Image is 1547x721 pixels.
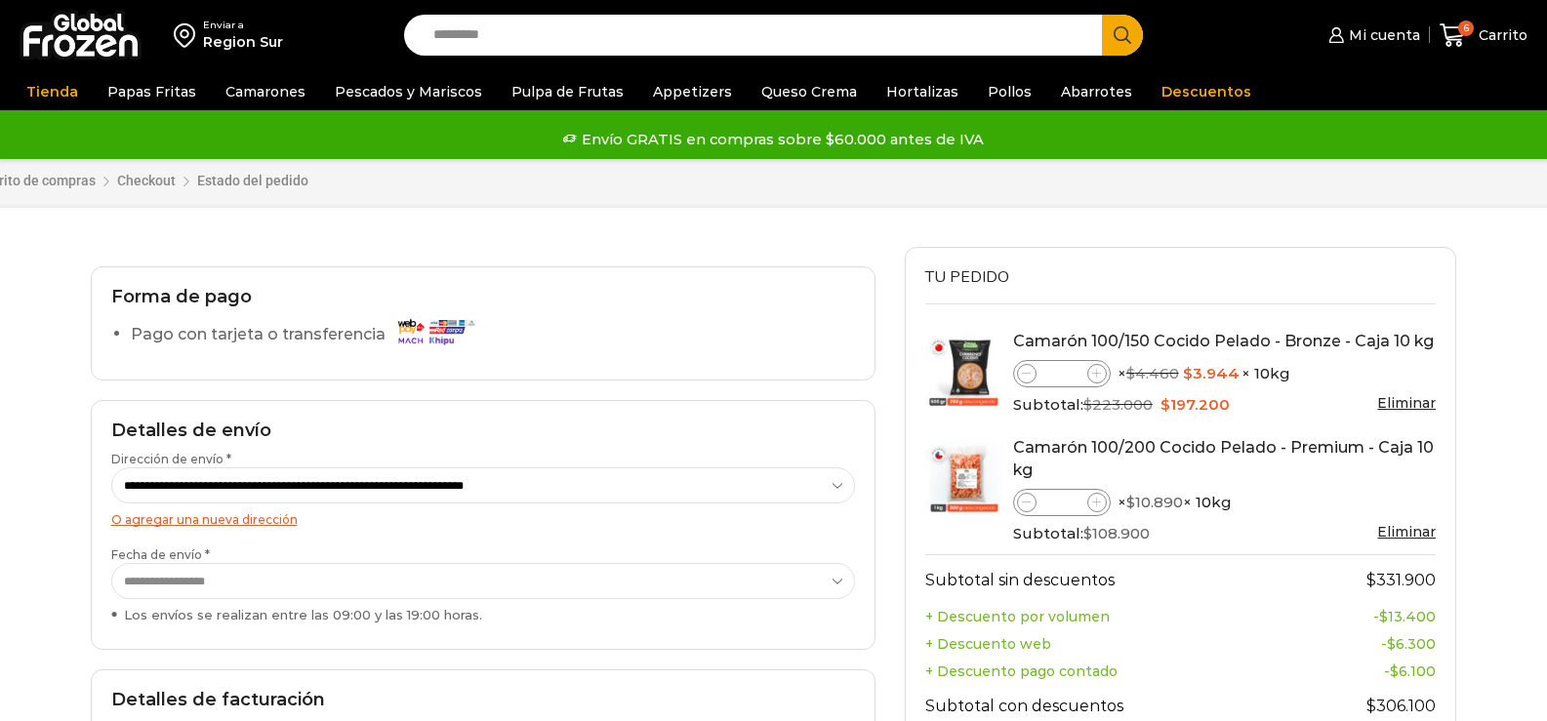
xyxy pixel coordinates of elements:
[216,73,315,110] a: Camarones
[925,630,1286,658] th: + Descuento web
[1013,489,1437,516] div: × × 10kg
[1083,395,1153,414] bdi: 223.000
[1377,523,1436,541] a: Eliminar
[111,512,298,527] a: O agregar una nueva dirección
[752,73,867,110] a: Queso Crema
[111,421,855,442] h2: Detalles de envío
[111,546,855,624] label: Fecha de envío *
[325,73,492,110] a: Pescados y Mariscos
[1379,608,1436,625] bdi: 13.400
[925,658,1286,685] th: + Descuento pago contado
[111,467,855,503] select: Dirección de envío *
[131,318,485,352] label: Pago con tarjeta o transferencia
[1013,523,1437,544] div: Subtotal:
[502,73,633,110] a: Pulpa de Frutas
[1366,697,1436,715] bdi: 306.100
[1366,571,1376,589] span: $
[1051,73,1142,110] a: Abarrotes
[1102,15,1143,56] button: Search button
[1387,635,1436,653] bdi: 6.300
[1013,438,1434,479] a: Camarón 100/200 Cocido Pelado - Premium - Caja 10 kg
[17,73,88,110] a: Tienda
[1286,603,1437,630] td: -
[1083,524,1092,542] span: $
[925,555,1286,603] th: Subtotal sin descuentos
[925,266,1009,288] span: Tu pedido
[1323,16,1419,55] a: Mi cuenta
[925,603,1286,630] th: + Descuento por volumen
[1390,662,1399,680] span: $
[1160,395,1230,414] bdi: 197.200
[1013,360,1437,387] div: × × 10kg
[876,73,968,110] a: Hortalizas
[1344,25,1420,45] span: Mi cuenta
[1379,608,1388,625] span: $
[1286,630,1437,658] td: -
[1126,364,1179,382] bdi: 4.460
[1013,332,1434,350] a: Camarón 100/150 Cocido Pelado - Bronze - Caja 10 kg
[203,19,283,32] div: Enviar a
[391,314,479,348] img: Pago con tarjeta o transferencia
[1458,20,1474,36] span: 6
[1183,364,1193,382] span: $
[1474,25,1527,45] span: Carrito
[1083,395,1092,414] span: $
[1366,697,1376,715] span: $
[1037,362,1087,385] input: Product quantity
[1126,364,1135,382] span: $
[111,563,855,599] select: Fecha de envío * Los envíos se realizan entre las 09:00 y las 19:00 horas.
[1377,394,1436,412] a: Eliminar
[1152,73,1261,110] a: Descuentos
[203,32,283,52] div: Region Sur
[1387,635,1396,653] span: $
[111,606,855,624] div: Los envíos se realizan entre las 09:00 y las 19:00 horas.
[1440,13,1527,59] a: 6 Carrito
[1390,662,1436,680] bdi: 6.100
[1013,394,1437,416] div: Subtotal:
[98,73,206,110] a: Papas Fritas
[1286,658,1437,685] td: -
[111,287,855,308] h2: Forma de pago
[1126,493,1135,511] span: $
[111,451,855,503] label: Dirección de envío *
[1126,493,1183,511] bdi: 10.890
[978,73,1041,110] a: Pollos
[1037,491,1087,514] input: Product quantity
[111,690,855,711] h2: Detalles de facturación
[174,19,203,52] img: address-field-icon.svg
[1160,395,1170,414] span: $
[1366,571,1436,589] bdi: 331.900
[643,73,742,110] a: Appetizers
[1183,364,1240,382] bdi: 3.944
[1083,524,1150,542] bdi: 108.900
